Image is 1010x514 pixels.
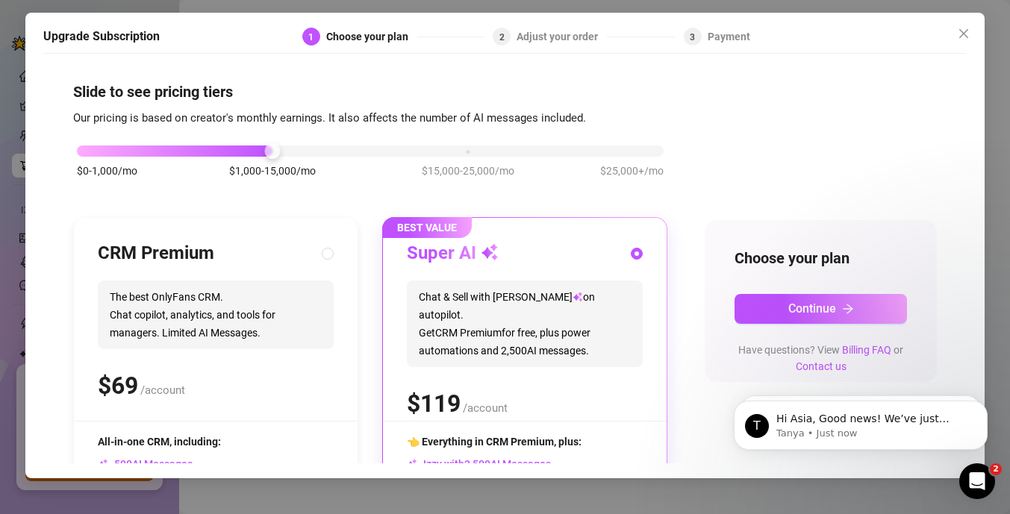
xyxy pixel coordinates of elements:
a: Contact us [796,360,847,372]
h3: CRM Premium [98,242,214,266]
span: All-in-one CRM, including: [98,436,221,448]
span: /account [140,383,185,397]
h3: Super AI [407,242,499,266]
span: 2 [499,32,505,43]
span: $ [407,389,461,418]
a: Billing FAQ [842,344,891,356]
h4: Choose your plan [735,248,907,269]
span: close [958,28,970,40]
iframe: Intercom notifications message [711,369,1010,474]
div: Adjust your order [517,28,607,46]
span: The best OnlyFans CRM. Chat copilot, analytics, and tools for managers. Limited AI Messages. [98,280,334,349]
span: 2 [990,463,1002,475]
h5: Upgrade Subscription [43,28,160,46]
div: Choose your plan [326,28,417,46]
span: $ [98,372,138,400]
span: AI Messages [98,458,193,470]
span: $0-1,000/mo [77,163,137,179]
span: /account [463,401,508,415]
span: Have questions? View or [738,344,903,372]
button: Continuearrow-right [735,294,907,324]
span: 👈 Everything in CRM Premium, plus: [407,436,582,448]
span: BEST VALUE [382,217,472,238]
span: Izzy with AI Messages [407,458,551,470]
span: Close [952,28,976,40]
span: Chat & Sell with [PERSON_NAME] on autopilot. Get CRM Premium for free, plus power automations and... [407,280,643,367]
span: 1 [308,32,314,43]
span: Continue [788,301,836,316]
span: $1,000-15,000/mo [229,163,316,179]
span: $25,000+/mo [600,163,664,179]
iframe: Intercom live chat [959,463,995,499]
span: arrow-right [842,303,854,315]
span: 3 [690,32,695,43]
div: Payment [708,28,750,46]
h4: Slide to see pricing tiers [73,81,937,102]
span: Our pricing is based on creator's monthly earnings. It also affects the number of AI messages inc... [73,111,586,125]
button: Close [952,22,976,46]
span: $15,000-25,000/mo [422,163,514,179]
